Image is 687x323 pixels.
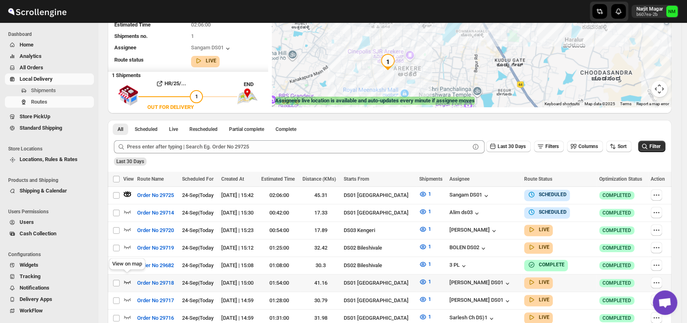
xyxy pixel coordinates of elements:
[539,192,567,197] b: SCHEDULED
[221,314,256,322] div: [DATE] | 14:59
[182,227,213,233] span: 24-Sep | Today
[344,244,414,252] div: DS02 Bileshivale
[414,205,436,218] button: 1
[5,96,94,108] button: Routes
[135,126,158,133] span: Scheduled
[414,293,436,306] button: 1
[137,261,174,270] span: Order No 29682
[414,275,436,288] button: 1
[428,314,431,320] span: 1
[449,314,496,323] button: Sarlesh Ch DS)1
[603,315,631,321] span: COMPLETED
[449,192,490,200] button: Sangam DS01
[189,126,218,133] span: Rescheduled
[182,262,213,268] span: 24-Sep | Today
[5,154,94,165] button: Locations, Rules & Rates
[449,244,487,252] button: BOLEN DS02
[344,296,414,305] div: DS01 [GEOGRAPHIC_DATA]
[539,279,549,285] b: LIVE
[539,244,549,250] b: LIVE
[137,296,174,305] span: Order No 29717
[191,22,211,28] span: 02:06:00
[603,262,631,269] span: COMPLETED
[274,96,301,107] img: Google
[449,279,511,288] button: [PERSON_NAME] DS01
[20,285,49,291] span: Notifications
[261,296,298,305] div: 01:28:00
[414,258,436,271] button: 1
[118,126,123,133] span: All
[5,228,94,239] button: Cash Collection
[344,226,414,235] div: DS03 Kengeri
[20,76,53,82] span: Local Delivery
[116,159,144,164] span: Last 30 Days
[414,223,436,236] button: 1
[229,126,264,133] span: Partial complete
[428,243,431,250] span: 1
[428,208,431,215] span: 1
[31,87,56,93] span: Shipments
[651,81,667,97] button: Map camera controls
[221,244,256,252] div: [DATE] | 15:12
[20,296,52,302] span: Delivery Apps
[137,314,174,322] span: Order No 29716
[5,271,94,282] button: Tracking
[206,58,216,64] b: LIVE
[20,188,67,194] span: Shipping & Calendar
[527,226,549,234] button: LIVE
[527,313,549,321] button: LIVE
[539,297,549,303] b: LIVE
[221,296,256,305] div: [DATE] | 14:59
[5,39,94,51] button: Home
[127,140,470,153] input: Press enter after typing | Search Eg. Order No 29725
[449,262,468,270] button: 3 PL
[534,141,564,152] button: Filters
[302,261,339,270] div: 30.3
[302,244,339,252] div: 32.42
[302,191,339,199] div: 45.31
[182,315,213,321] span: 24-Sep | Today
[191,33,194,39] span: 1
[302,279,339,287] div: 41.16
[8,251,94,258] span: Configurations
[114,22,151,28] span: Estimated Time
[237,88,258,104] img: trip_end.png
[603,280,631,286] span: COMPLETED
[20,113,50,119] span: Store PickUp
[182,176,213,182] span: Scheduled For
[132,294,179,307] button: Order No 29717
[486,141,531,152] button: Last 30 Days
[113,124,128,135] button: All routes
[5,85,94,96] button: Shipments
[261,191,298,199] div: 02:06:00
[603,192,631,199] span: COMPLETED
[132,241,179,254] button: Order No 29719
[302,176,336,182] span: Distance (KMs)
[275,97,475,105] label: Assignee's live location is available and auto-updates every minute if assignee moves
[261,226,298,235] div: 00:54:00
[191,44,232,53] div: Sangam DS01
[428,261,431,267] span: 1
[5,51,94,62] button: Analytics
[585,102,615,106] span: Map data ©2025
[428,226,431,232] span: 1
[527,296,549,304] button: LIVE
[527,261,565,269] button: COMPLETE
[606,141,631,152] button: Sort
[545,144,559,149] span: Filters
[8,31,94,38] span: Dashboard
[636,6,663,12] p: Narjit Magar
[20,219,34,225] span: Users
[137,191,174,199] span: Order No 29725
[567,141,603,152] button: Columns
[344,314,414,322] div: DS01 [GEOGRAPHIC_DATA]
[638,141,665,152] button: Filter
[118,80,138,111] img: shop.svg
[108,68,141,78] b: 1 Shipments
[114,44,136,51] span: Assignee
[20,156,78,162] span: Locations, Rules & Rates
[221,226,256,235] div: [DATE] | 15:23
[539,262,565,268] b: COMPLETE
